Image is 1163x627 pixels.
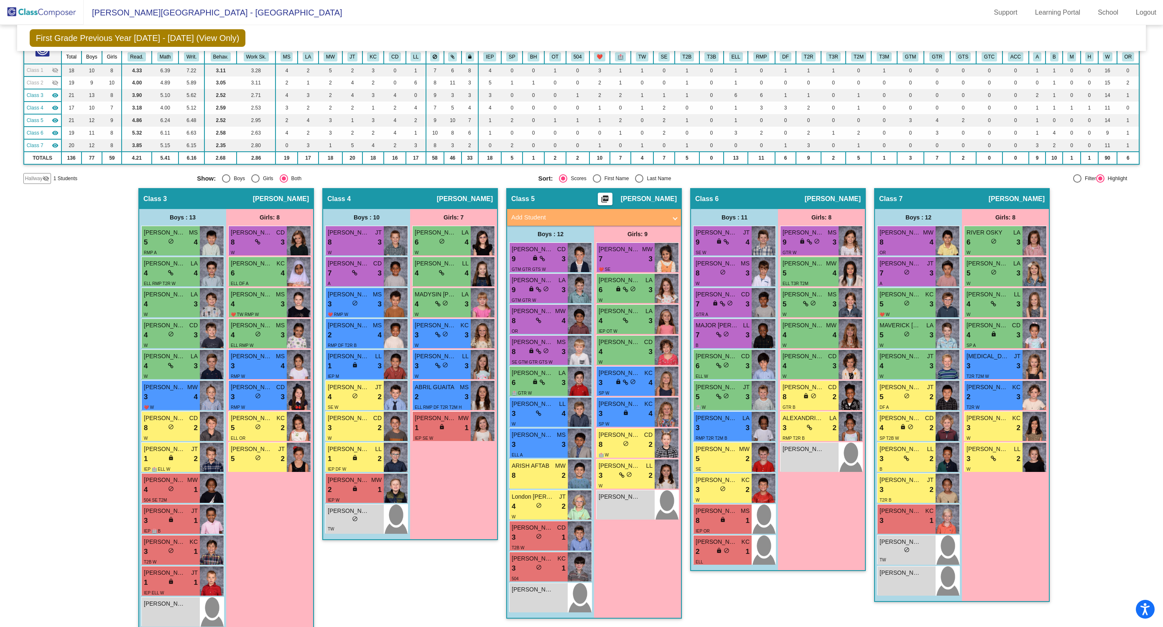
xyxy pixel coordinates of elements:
td: 0 [775,76,796,89]
td: 1 [589,102,610,114]
td: Marijana Benjamin - No Class Name [24,102,61,114]
td: Alyssa Degnovivo - No Class Name [24,64,61,76]
td: 14 [1098,89,1117,102]
td: 7 [426,102,444,114]
td: 5 [444,102,462,114]
td: 0 [566,64,589,76]
td: 0 [897,89,924,102]
th: Tier 2 Reading [796,50,821,64]
td: 18 [61,64,82,76]
td: 0 [610,102,631,114]
td: 6 [444,64,462,76]
a: School [1091,6,1125,19]
td: 0 [544,76,566,89]
th: Accelerated [1002,50,1029,64]
td: 1 [796,64,821,76]
button: CD [389,52,401,61]
td: 6 [748,89,775,102]
button: B [1050,52,1058,61]
td: 2.71 [237,89,275,102]
span: Class 1 [27,66,43,74]
button: 504 [571,52,584,61]
td: 0 [1081,76,1098,89]
td: 1 [775,64,796,76]
td: 0 [699,64,724,76]
td: 0 [675,102,699,114]
td: 8 [102,64,122,76]
td: 1 [1063,102,1081,114]
td: 11 [1098,102,1117,114]
td: 4 [342,89,362,102]
button: H [1085,52,1094,61]
th: Social Emotional [653,50,675,64]
td: 4 [478,102,501,114]
td: 3.28 [237,64,275,76]
td: 0 [1002,89,1029,102]
td: 3 [589,64,610,76]
td: 3.11 [204,64,237,76]
td: 3 [478,89,501,102]
th: Total [61,50,82,64]
mat-panel-title: Add Student [511,213,667,222]
td: 3.90 [122,89,151,102]
mat-icon: picture_as_pdf [600,195,610,206]
button: Work Sk. [244,52,269,61]
td: 4 [342,76,362,89]
td: 5 [478,76,501,89]
td: 3 [444,89,462,102]
button: JT [347,52,358,61]
th: Heart Parent [589,50,610,64]
th: English Language Learner [724,50,748,64]
td: 7.22 [179,64,204,76]
td: 0 [384,64,406,76]
td: 1 [610,64,631,76]
th: Lonnie Aiello [298,50,318,64]
span: Class 2 [27,79,43,87]
a: Learning Portal [1028,6,1087,19]
td: 2 [319,89,343,102]
th: Hispanic [1081,50,1098,64]
td: 0 [871,76,897,89]
td: 1 [775,89,796,102]
td: 0 [821,102,846,114]
td: 2.53 [237,102,275,114]
td: 4.89 [152,76,179,89]
th: Tier Behavior Plan [675,50,699,64]
td: 9 [82,76,102,89]
td: 21 [61,114,82,127]
td: 2 [589,89,610,102]
button: T2B [680,52,694,61]
td: 1 [1046,89,1063,102]
button: W [1103,52,1112,61]
button: T2R [801,52,816,61]
td: 2 [796,102,821,114]
td: 0 [748,64,775,76]
th: White [1098,50,1117,64]
td: 1 [610,76,631,89]
th: Carolyn Dechant [384,50,406,64]
td: 4 [462,102,479,114]
button: Read. [128,52,146,61]
th: Keep with teacher [462,50,479,64]
td: 7 [426,64,444,76]
td: 0 [897,64,924,76]
td: 0 [1063,89,1081,102]
mat-expansion-panel-header: Add Student [507,209,681,226]
td: 0 [924,64,950,76]
th: Boys [82,50,102,64]
td: 0 [748,76,775,89]
mat-icon: visibility_off [52,67,59,74]
td: 1 [653,89,675,102]
td: 2 [342,102,362,114]
td: 1 [631,89,653,102]
td: 1 [1046,102,1063,114]
button: MS [281,52,293,61]
td: 0 [846,76,871,89]
td: 1 [362,102,384,114]
td: 6 [406,76,426,89]
td: 1 [796,89,821,102]
td: 5 [319,64,343,76]
button: SE [658,52,670,61]
td: 2 [589,76,610,89]
button: A [1033,52,1041,61]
